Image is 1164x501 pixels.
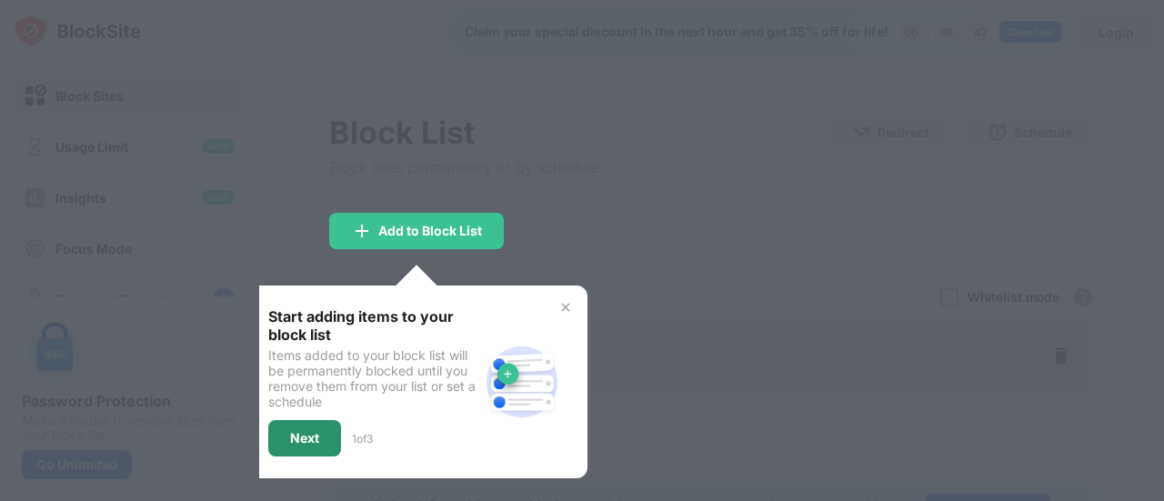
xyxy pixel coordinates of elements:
[290,431,319,446] div: Next
[268,307,478,344] div: Start adding items to your block list
[268,347,478,409] div: Items added to your block list will be permanently blocked until you remove them from your list o...
[558,300,573,315] img: x-button.svg
[378,224,482,238] div: Add to Block List
[352,432,373,446] div: 1 of 3
[478,338,566,426] img: block-site.svg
